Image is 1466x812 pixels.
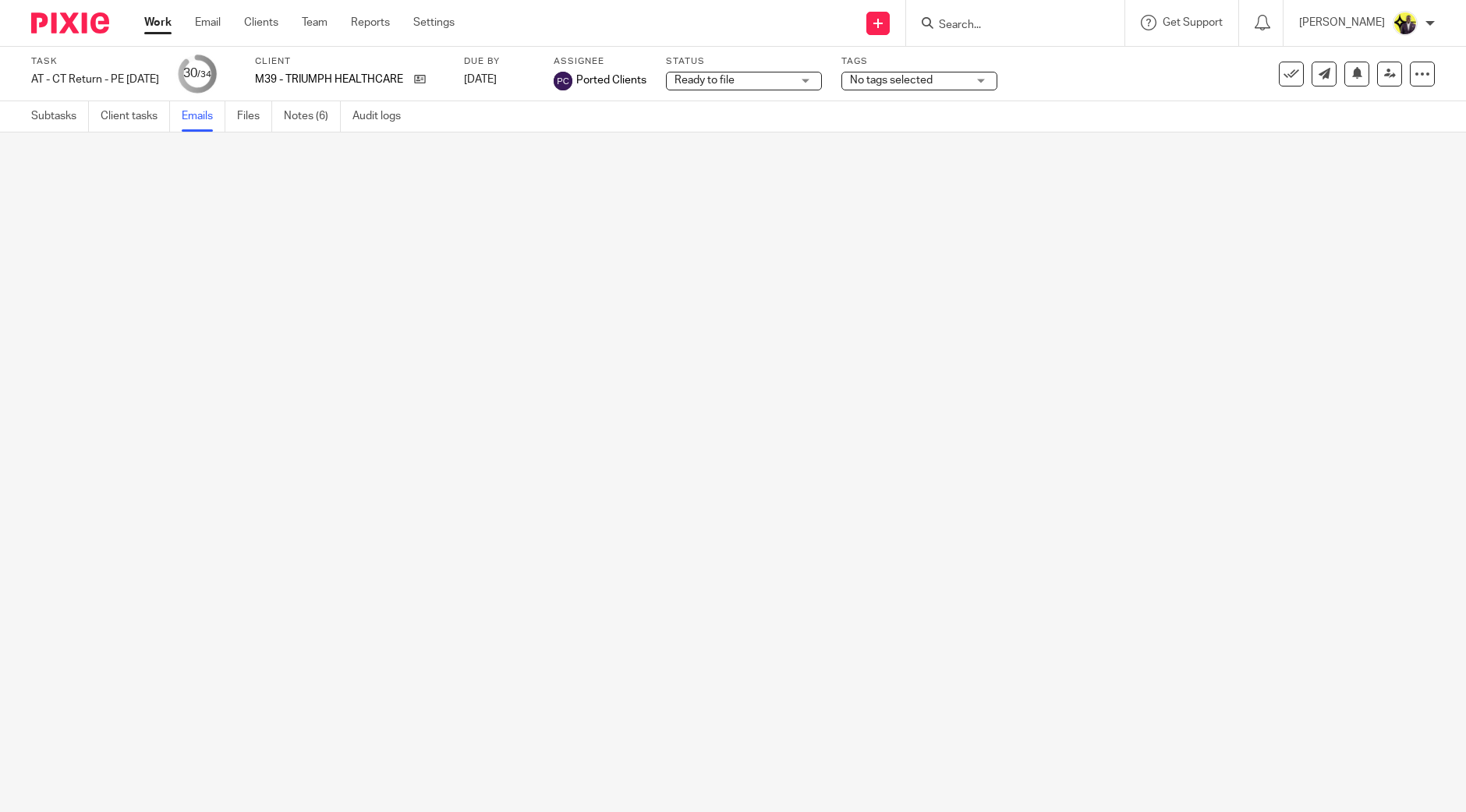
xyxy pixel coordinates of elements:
[1377,62,1402,86] a: Reassign task
[1163,17,1223,28] span: Get Support
[1312,62,1337,86] a: Send new email to M39 - TRIUMPH HEALTHCARE LTD
[1299,15,1385,30] p: [PERSON_NAME]
[1344,62,1369,86] button: Snooze task
[144,15,172,30] a: Work
[554,55,646,68] label: Assignee
[195,15,221,30] a: Email
[554,72,572,90] img: Ported Clients
[284,101,341,132] a: Notes (6)
[31,12,109,34] img: Pixie
[101,101,170,132] a: Client tasks
[352,101,413,132] a: Audit logs
[31,101,89,132] a: Subtasks
[351,15,390,30] a: Reports
[31,72,159,87] div: AT - CT Return - PE 31-12-2024
[675,75,735,86] span: Ready to file
[937,19,1078,33] input: Search
[464,74,497,85] span: [DATE]
[576,72,646,88] span: Ported Clients
[255,55,444,68] label: Client
[464,55,534,68] label: Due by
[237,101,272,132] a: Files
[255,72,406,87] p: M39 - TRIUMPH HEALTHCARE LTD
[31,55,159,68] label: Task
[1393,11,1418,36] img: Yemi-Starbridge.jpg
[666,55,822,68] label: Status
[414,73,426,85] i: Open client page
[244,15,278,30] a: Clients
[183,65,211,83] div: 30
[413,15,455,30] a: Settings
[197,70,211,79] small: /34
[850,75,933,86] span: No tags selected
[31,72,159,87] div: AT - CT Return - PE [DATE]
[841,55,997,68] label: Tags
[302,15,328,30] a: Team
[182,101,225,132] a: Emails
